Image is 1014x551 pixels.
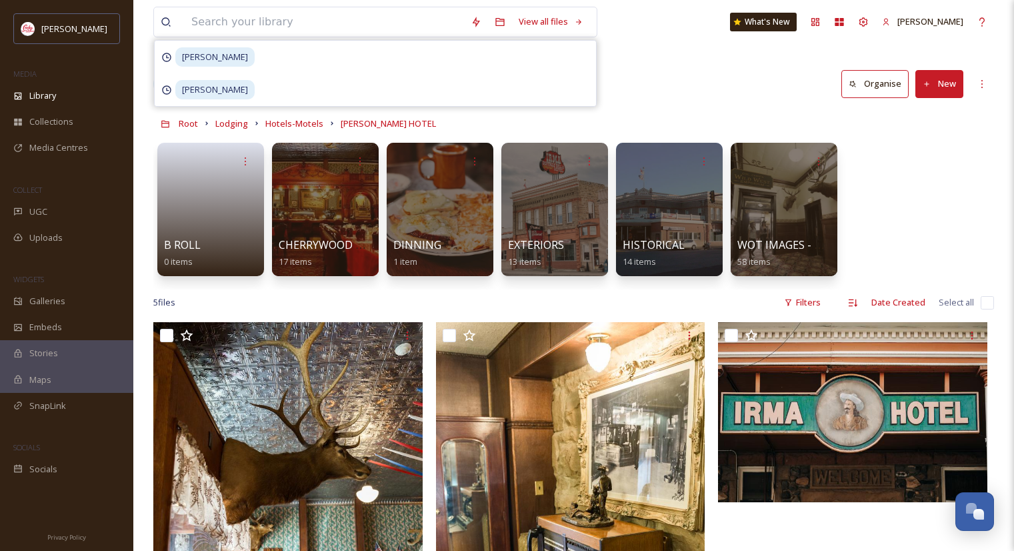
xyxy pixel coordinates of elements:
a: Root [179,115,198,131]
a: View all files [512,9,590,35]
span: Socials [29,463,57,476]
input: Search your library [185,7,464,37]
span: Uploads [29,231,63,244]
a: [PERSON_NAME] HOTEL [341,115,436,131]
span: Lodging [215,117,248,129]
span: Embeds [29,321,62,334]
a: What's New [730,13,797,31]
span: [PERSON_NAME] [175,80,255,99]
span: Media Centres [29,141,88,154]
a: Lodging [215,115,248,131]
button: Organise [841,70,909,97]
span: Stories [29,347,58,360]
img: images%20(1).png [21,22,35,35]
a: Privacy Policy [47,528,86,544]
span: CHERRYWOOD BAR [279,237,376,252]
a: [PERSON_NAME] [875,9,970,35]
span: 14 items [623,255,656,267]
img: 2022_Irma_0004_Sukle.JPG [718,322,987,502]
span: 1 item [393,255,417,267]
button: New [915,70,963,97]
a: B ROLL0 items [164,239,201,267]
span: SOCIALS [13,442,40,452]
span: Library [29,89,56,102]
span: [PERSON_NAME] [897,15,963,27]
div: Date Created [865,290,932,316]
span: [PERSON_NAME] [175,47,255,67]
span: Collections [29,115,73,128]
a: Hotels-Motels [265,115,323,131]
span: EXTERIORS [508,237,564,252]
span: WIDGETS [13,274,44,284]
button: Open Chat [955,492,994,531]
span: 58 items [737,255,771,267]
span: Root [179,117,198,129]
a: HISTORICAL14 items [623,239,685,267]
span: DINNING [393,237,441,252]
div: Filters [777,290,827,316]
span: Hotels-Motels [265,117,323,129]
a: DINNING1 item [393,239,441,267]
span: 0 items [164,255,193,267]
span: Galleries [29,295,65,308]
a: EXTERIORS13 items [508,239,564,267]
span: UGC [29,205,47,218]
span: 13 items [508,255,541,267]
span: Maps [29,374,51,386]
span: Select all [939,296,974,309]
span: 17 items [279,255,312,267]
span: [PERSON_NAME] HOTEL [341,117,436,129]
span: Privacy Policy [47,533,86,542]
span: MEDIA [13,69,37,79]
a: CHERRYWOOD BAR17 items [279,239,376,267]
span: B ROLL [164,237,201,252]
span: COLLECT [13,185,42,195]
span: 5 file s [153,296,175,309]
span: [PERSON_NAME] [41,23,107,35]
span: SnapLink [29,400,66,412]
span: HISTORICAL [623,237,685,252]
